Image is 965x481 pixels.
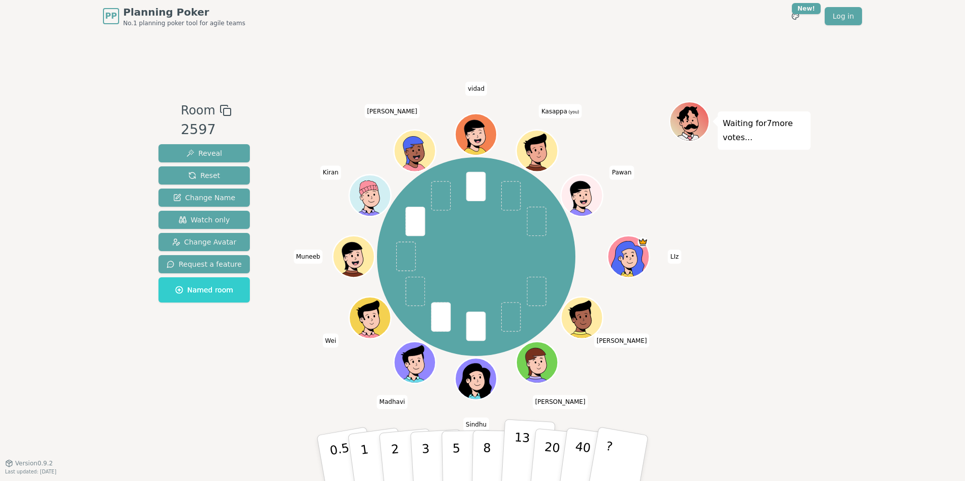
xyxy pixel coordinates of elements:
span: Click to change your name [539,104,582,118]
span: Version 0.9.2 [15,459,53,467]
button: Click to change your avatar [518,131,557,170]
div: New! [792,3,821,14]
span: PP [105,10,117,22]
button: Named room [158,277,250,303]
span: Click to change your name [463,417,489,432]
span: Last updated: [DATE] [5,469,57,474]
span: Click to change your name [668,250,681,264]
span: Named room [175,285,233,295]
span: LIz is the host [638,237,649,248]
span: Click to change your name [320,165,341,179]
button: Reveal [158,144,250,162]
span: Planning Poker [123,5,245,19]
button: Change Avatar [158,233,250,251]
span: Click to change your name [377,395,408,409]
span: (you) [567,110,579,114]
span: Click to change your name [594,333,650,347]
span: Watch only [179,215,230,225]
span: Click to change your name [532,395,588,409]
button: New! [786,7,805,25]
span: Room [181,101,215,119]
span: Click to change your name [364,104,420,118]
span: Change Name [173,193,235,203]
span: Change Avatar [172,237,237,247]
span: Reset [188,170,220,181]
span: No.1 planning poker tool for agile teams [123,19,245,27]
a: PPPlanning PokerNo.1 planning poker tool for agile teams [103,5,245,27]
span: Click to change your name [609,165,634,179]
button: Change Name [158,189,250,207]
a: Log in [825,7,862,25]
span: Click to change your name [323,333,339,347]
span: Request a feature [167,259,242,269]
span: Reveal [186,148,222,158]
div: 2597 [181,119,231,140]
button: Reset [158,166,250,185]
button: Watch only [158,211,250,229]
button: Version0.9.2 [5,459,53,467]
span: Click to change your name [293,250,323,264]
p: Waiting for 7 more votes... [723,116,806,145]
span: Click to change your name [465,82,487,96]
button: Request a feature [158,255,250,273]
